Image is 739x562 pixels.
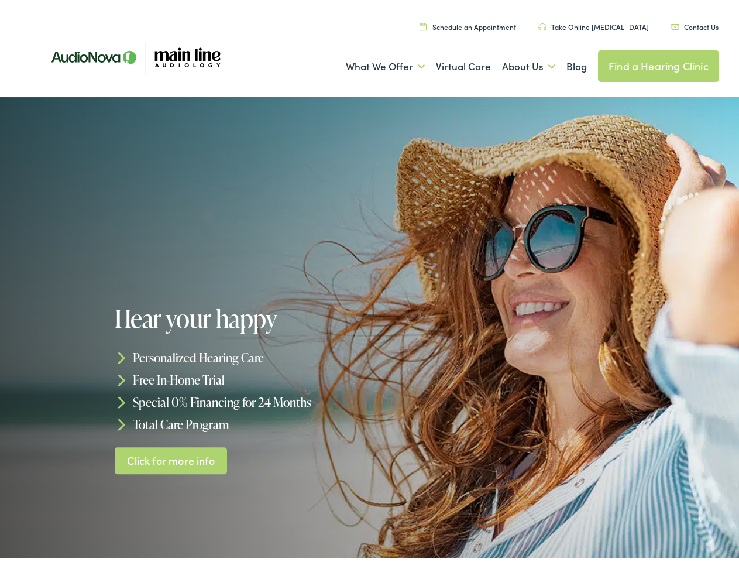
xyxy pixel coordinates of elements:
[115,365,373,388] li: Free In-Home Trial
[436,42,491,85] a: Virtual Care
[115,343,373,365] li: Personalized Hearing Care
[671,20,679,26] img: utility icon
[346,42,425,85] a: What We Offer
[566,42,587,85] a: Blog
[115,410,373,432] li: Total Care Program
[420,18,516,28] a: Schedule an Appointment
[538,20,546,27] img: utility icon
[502,42,555,85] a: About Us
[115,301,373,328] h1: Hear your happy
[598,47,719,78] a: Find a Hearing Clinic
[538,18,649,28] a: Take Online [MEDICAL_DATA]
[420,19,427,27] img: utility icon
[671,18,719,28] a: Contact Us
[115,444,228,471] a: Click for more info
[115,388,373,410] li: Special 0% Financing for 24 Months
